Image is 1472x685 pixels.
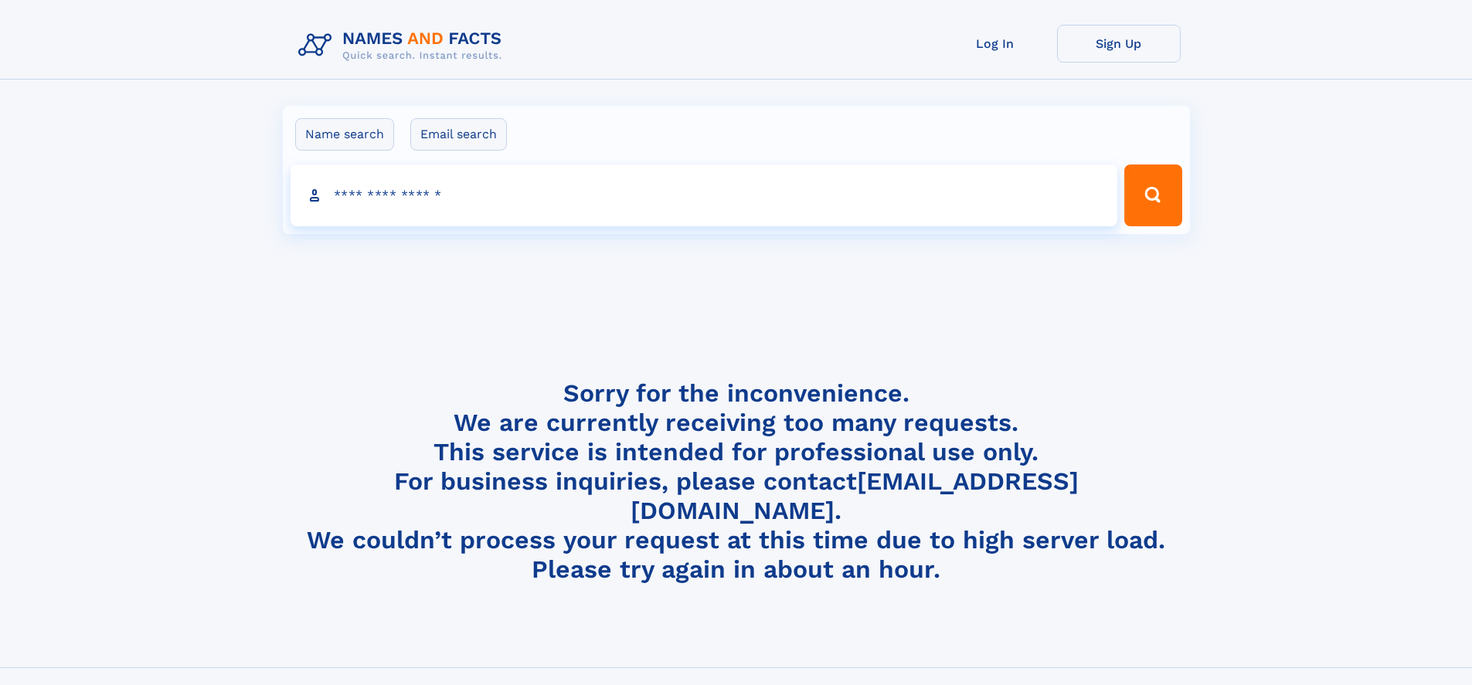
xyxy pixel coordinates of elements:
[933,25,1057,63] a: Log In
[292,378,1181,585] h4: Sorry for the inconvenience. We are currently receiving too many requests. This service is intend...
[292,25,515,66] img: Logo Names and Facts
[631,466,1079,525] a: [EMAIL_ADDRESS][DOMAIN_NAME]
[1057,25,1181,63] a: Sign Up
[1124,164,1181,226] button: Search Button
[291,164,1118,226] input: search input
[295,118,394,151] label: Name search
[410,118,507,151] label: Email search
